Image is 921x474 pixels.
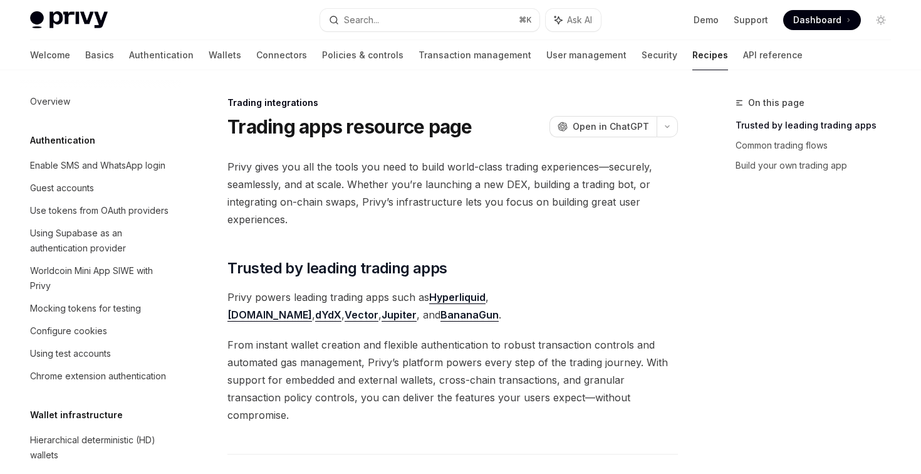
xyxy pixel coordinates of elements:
a: Use tokens from OAuth providers [20,199,180,222]
span: Dashboard [793,14,841,26]
a: Vector [345,308,378,322]
div: Mocking tokens for testing [30,301,141,316]
a: Wallets [209,40,241,70]
a: Support [734,14,768,26]
div: Using Supabase as an authentication provider [30,226,173,256]
a: Demo [694,14,719,26]
span: On this page [748,95,804,110]
a: Security [642,40,677,70]
a: Authentication [129,40,194,70]
div: Chrome extension authentication [30,369,166,384]
button: Open in ChatGPT [549,116,657,137]
a: Hierarchical deterministic (HD) wallets [20,429,180,466]
a: Transaction management [419,40,531,70]
a: Connectors [256,40,307,70]
div: Enable SMS and WhatsApp login [30,158,165,173]
a: Hyperliquid [429,291,486,304]
a: Mocking tokens for testing [20,297,180,320]
div: Using test accounts [30,346,111,361]
span: Privy powers leading trading apps such as , , , , , and . [227,288,678,324]
a: Basics [85,40,114,70]
a: Recipes [692,40,728,70]
div: Configure cookies [30,324,107,339]
a: API reference [743,40,803,70]
a: Chrome extension authentication [20,365,180,387]
a: BananaGun [440,308,499,322]
img: light logo [30,11,108,29]
a: Using test accounts [20,342,180,365]
div: Worldcoin Mini App SIWE with Privy [30,263,173,293]
a: Worldcoin Mini App SIWE with Privy [20,260,180,297]
span: ⌘ K [519,15,532,25]
span: From instant wallet creation and flexible authentication to robust transaction controls and autom... [227,336,678,424]
button: Ask AI [546,9,601,31]
h5: Authentication [30,133,95,148]
a: Trusted by leading trading apps [736,115,901,135]
div: Hierarchical deterministic (HD) wallets [30,433,173,463]
div: Guest accounts [30,181,94,196]
a: Policies & controls [322,40,403,70]
a: Build your own trading app [736,155,901,176]
span: Privy gives you all the tools you need to build world-class trading experiences—securely, seamles... [227,158,678,228]
h5: Wallet infrastructure [30,408,123,423]
a: Welcome [30,40,70,70]
div: Search... [344,13,379,28]
button: Search...⌘K [320,9,539,31]
a: Using Supabase as an authentication provider [20,222,180,260]
a: [DOMAIN_NAME] [227,308,312,322]
span: Trusted by leading trading apps [227,258,447,278]
a: Enable SMS and WhatsApp login [20,154,180,177]
a: Jupiter [382,308,417,322]
div: Trading integrations [227,97,678,109]
div: Use tokens from OAuth providers [30,203,169,218]
h1: Trading apps resource page [227,115,472,138]
span: Open in ChatGPT [573,120,649,133]
div: Overview [30,94,70,109]
span: Ask AI [567,14,592,26]
a: Guest accounts [20,177,180,199]
a: Overview [20,90,180,113]
a: Dashboard [783,10,861,30]
a: dYdX [315,308,341,322]
button: Toggle dark mode [871,10,891,30]
a: Configure cookies [20,320,180,342]
a: User management [546,40,627,70]
a: Common trading flows [736,135,901,155]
